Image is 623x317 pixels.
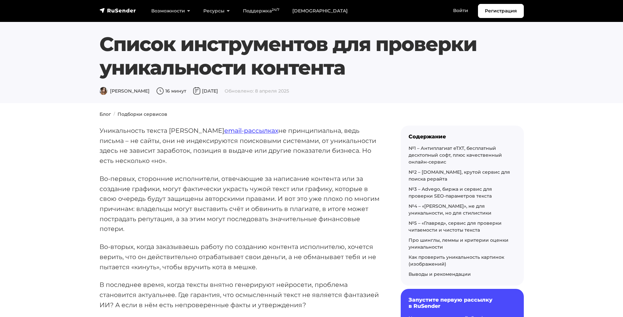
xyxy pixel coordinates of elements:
[145,4,197,18] a: Возможности
[409,220,502,233] a: №5 – «Главред», сервис для проверки читаемости и чистоты текста
[156,88,186,94] span: 16 минут
[409,271,471,277] a: Выводы и рекомендации
[409,237,508,250] a: Про шинглы, леммы и критерии оценки уникальности
[236,4,286,18] a: Поддержка24/7
[409,186,492,199] a: №3 – Advego, биржа и сервис для проверки SEO-параметров текста
[409,169,510,182] a: №2 – [DOMAIN_NAME], крутой сервис для поиска рерайта
[100,7,136,14] img: RuSender
[193,88,218,94] span: [DATE]
[478,4,524,18] a: Регистрация
[156,87,164,95] img: Время чтения
[447,4,475,17] a: Войти
[193,87,201,95] img: Дата публикации
[100,88,150,94] span: [PERSON_NAME]
[409,254,504,267] a: Как проверить уникальность картинок (изображений)
[197,4,236,18] a: Ресурсы
[224,127,278,134] a: email-рассылках
[409,145,502,165] a: №1 – Антиплагиат eTXT, бесплатный десктопный софт, плюс качественный онлайн-сервис
[100,32,488,79] h1: Список инструментов для проверки уникальности контента
[409,133,516,140] div: Содержание
[111,111,167,118] li: Подборки сервисов
[100,242,380,272] p: Во-вторых, когда заказываешь работу по созданию контента исполнителю, хочется верить, что он дейс...
[225,88,289,94] span: Обновлено: 8 апреля 2025
[96,111,528,118] nav: breadcrumb
[100,174,380,234] p: Во-первых, сторонние исполнители, отвечающие за написание контента или за создание графики, могут...
[409,203,491,216] a: №4 – «[PERSON_NAME]», не для уникальности, но для стилистики
[272,8,279,12] sup: 24/7
[286,4,354,18] a: [DEMOGRAPHIC_DATA]
[100,126,380,166] p: Уникальность текста [PERSON_NAME] не принципиальна, ведь письма – не сайты, они не индексируются ...
[409,297,516,309] h6: Запустите первую рассылку в RuSender
[100,111,111,117] a: Блог
[100,280,380,310] p: В последнее время, когда тексты внятно генерируют нейросети, проблема становится актуальнее. Где ...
